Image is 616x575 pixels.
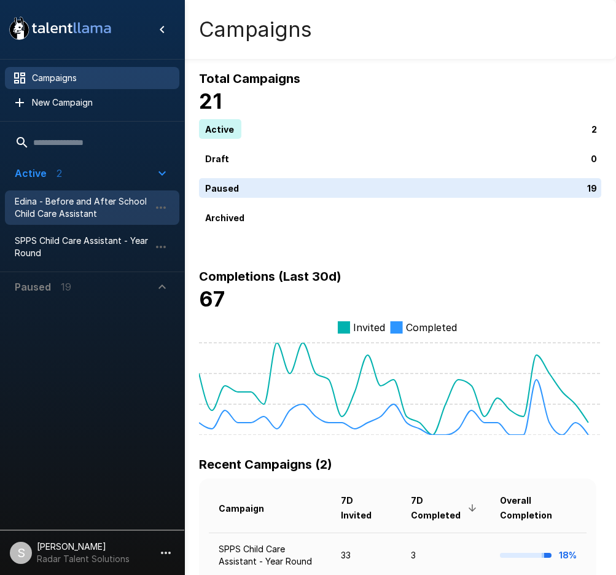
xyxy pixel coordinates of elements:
[199,17,312,42] h4: Campaigns
[199,269,341,284] b: Completions (Last 30d)
[219,501,280,516] span: Campaign
[199,286,225,311] b: 67
[587,181,597,194] p: 19
[500,493,577,523] span: Overall Completion
[559,550,577,560] b: 18%
[199,88,222,114] b: 21
[411,493,480,523] span: 7D Completed
[591,122,597,135] p: 2
[199,457,332,472] b: Recent Campaigns (2)
[199,71,300,86] b: Total Campaigns
[591,152,597,165] p: 0
[341,493,391,523] span: 7D Invited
